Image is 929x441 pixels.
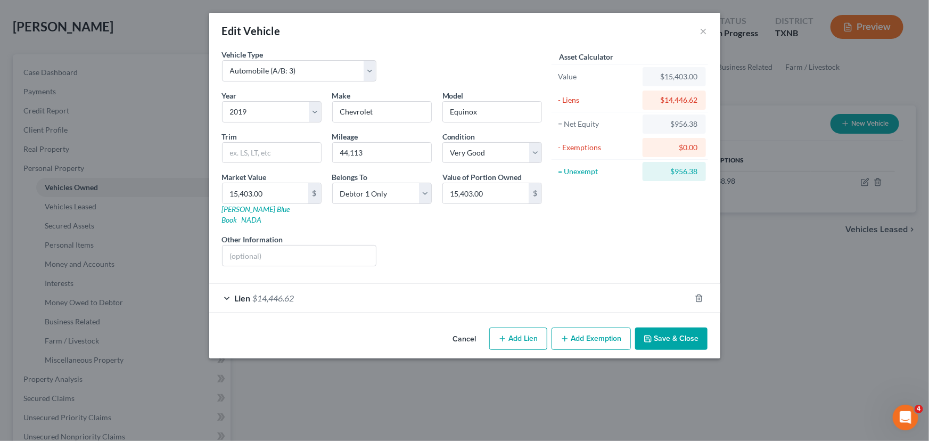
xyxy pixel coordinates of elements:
[222,131,237,142] label: Trim
[442,171,522,183] label: Value of Portion Owned
[333,102,431,122] input: ex. Nissan
[651,119,697,129] div: $956.38
[222,234,283,245] label: Other Information
[235,293,251,303] span: Lien
[559,51,613,62] label: Asset Calculator
[222,49,264,60] label: Vehicle Type
[651,71,697,82] div: $15,403.00
[443,102,541,122] input: ex. Altima
[893,405,918,430] iframe: Intercom live chat
[332,131,358,142] label: Mileage
[558,71,638,82] div: Value
[222,90,237,101] label: Year
[222,23,281,38] div: Edit Vehicle
[489,328,547,350] button: Add Lien
[442,131,475,142] label: Condition
[223,246,376,266] input: (optional)
[651,95,697,105] div: $14,446.62
[253,293,294,303] span: $14,446.62
[222,171,267,183] label: Market Value
[332,173,368,182] span: Belongs To
[222,205,290,224] a: [PERSON_NAME] Blue Book
[529,183,541,203] div: $
[635,328,708,350] button: Save & Close
[558,166,638,177] div: = Unexempt
[700,24,708,37] button: ×
[558,95,638,105] div: - Liens
[558,142,638,153] div: - Exemptions
[443,183,529,203] input: 0.00
[308,183,321,203] div: $
[651,166,697,177] div: $956.38
[552,328,631,350] button: Add Exemption
[558,119,638,129] div: = Net Equity
[332,91,351,100] span: Make
[333,143,431,163] input: --
[651,142,697,153] div: $0.00
[445,329,485,350] button: Cancel
[915,405,923,413] span: 4
[223,143,321,163] input: ex. LS, LT, etc
[223,183,308,203] input: 0.00
[442,90,464,101] label: Model
[242,215,262,224] a: NADA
